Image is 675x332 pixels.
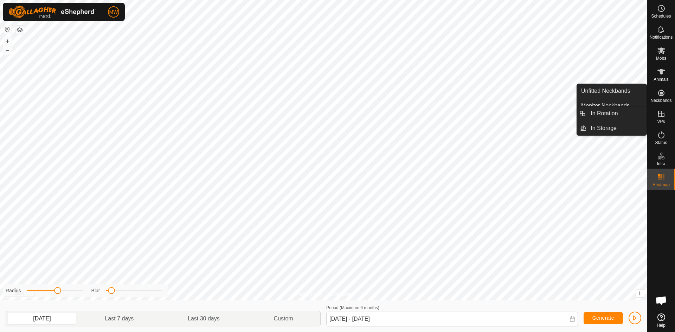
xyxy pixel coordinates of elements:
span: In Rotation [591,109,618,118]
li: In Rotation [577,106,647,121]
a: Help [647,311,675,330]
a: Contact Us [330,291,351,298]
a: In Storage [586,121,647,135]
span: Generate [592,315,614,321]
a: Unfitted Neckbands [577,84,647,98]
label: Blur [91,287,100,294]
span: Monitor Neckbands [581,102,630,110]
span: Status [655,141,667,145]
button: – [3,46,12,54]
li: In Storage [577,121,647,135]
div: Open chat [651,290,672,311]
span: Custom [274,314,293,323]
span: MW [109,8,118,16]
span: Help [657,323,666,327]
span: Mobs [656,56,666,60]
a: Monitor Neckbands [577,99,647,113]
button: Generate [584,312,623,324]
span: Neckbands [650,98,671,103]
a: In Rotation [586,106,647,121]
span: i [639,290,641,296]
button: Reset Map [3,25,12,34]
a: Privacy Policy [296,291,322,298]
button: i [636,289,644,297]
span: Last 7 days [105,314,134,323]
span: VPs [657,119,665,124]
span: Animals [654,77,669,82]
button: + [3,37,12,45]
span: Last 30 days [188,314,220,323]
label: Radius [6,287,21,294]
label: Period (Maximum 6 months) [326,305,379,310]
span: [DATE] [33,314,51,323]
span: In Storage [591,124,617,132]
span: Infra [657,162,665,166]
span: Unfitted Neckbands [581,87,630,95]
button: Map Layers [15,26,24,34]
span: Schedules [651,14,671,18]
img: Gallagher Logo [8,6,96,18]
span: Notifications [650,35,673,39]
span: Heatmap [652,183,670,187]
